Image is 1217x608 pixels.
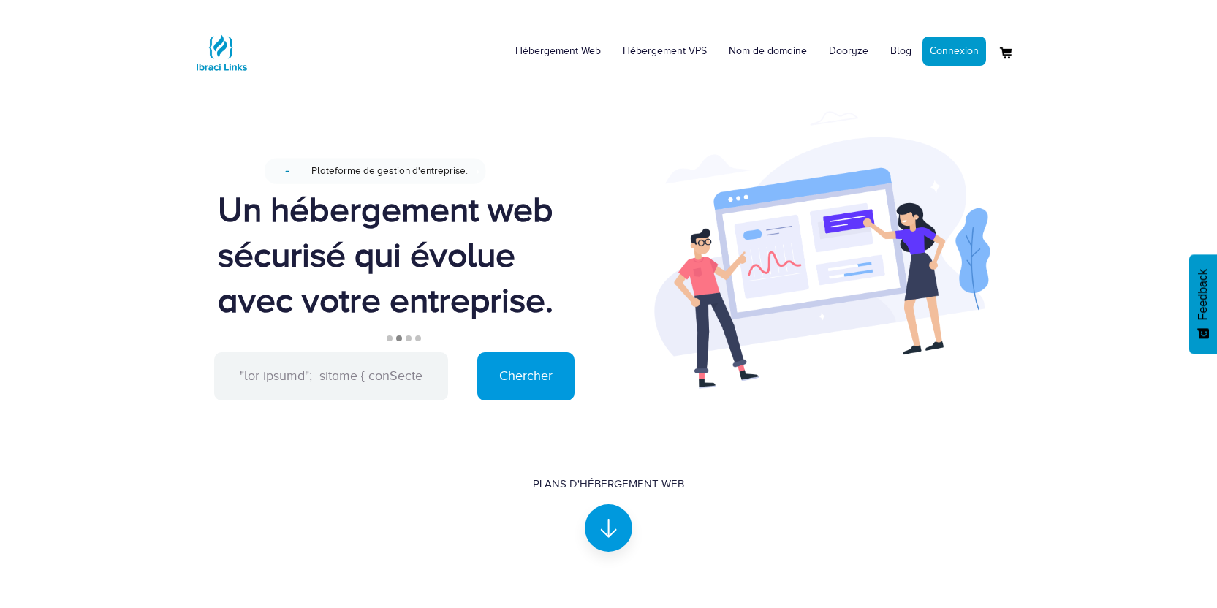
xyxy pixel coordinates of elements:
a: Dooryze [818,29,879,73]
a: Connexion [922,37,986,66]
img: Logo Ibraci Links [192,23,251,82]
button: Feedback - Afficher l’enquête [1189,254,1217,354]
a: Hébergement Web [504,29,612,73]
a: Plans d'hébergement Web [533,476,684,539]
span: Plateforme de gestion d'entreprise. [311,165,467,176]
a: Blog [879,29,922,73]
div: Un hébergement web sécurisé qui évolue avec votre entreprise. [218,187,587,323]
span: Feedback [1197,269,1210,320]
input: Chercher [477,352,575,400]
a: Hébergement VPS [612,29,718,73]
div: Plans d'hébergement Web [533,476,684,492]
a: NouveauPlateforme de gestion d'entreprise. [264,155,540,187]
a: Nom de domaine [718,29,818,73]
span: Nouveau [285,171,289,172]
a: Logo Ibraci Links [192,11,251,82]
input: Ex : ibracilinks.com [214,352,448,400]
